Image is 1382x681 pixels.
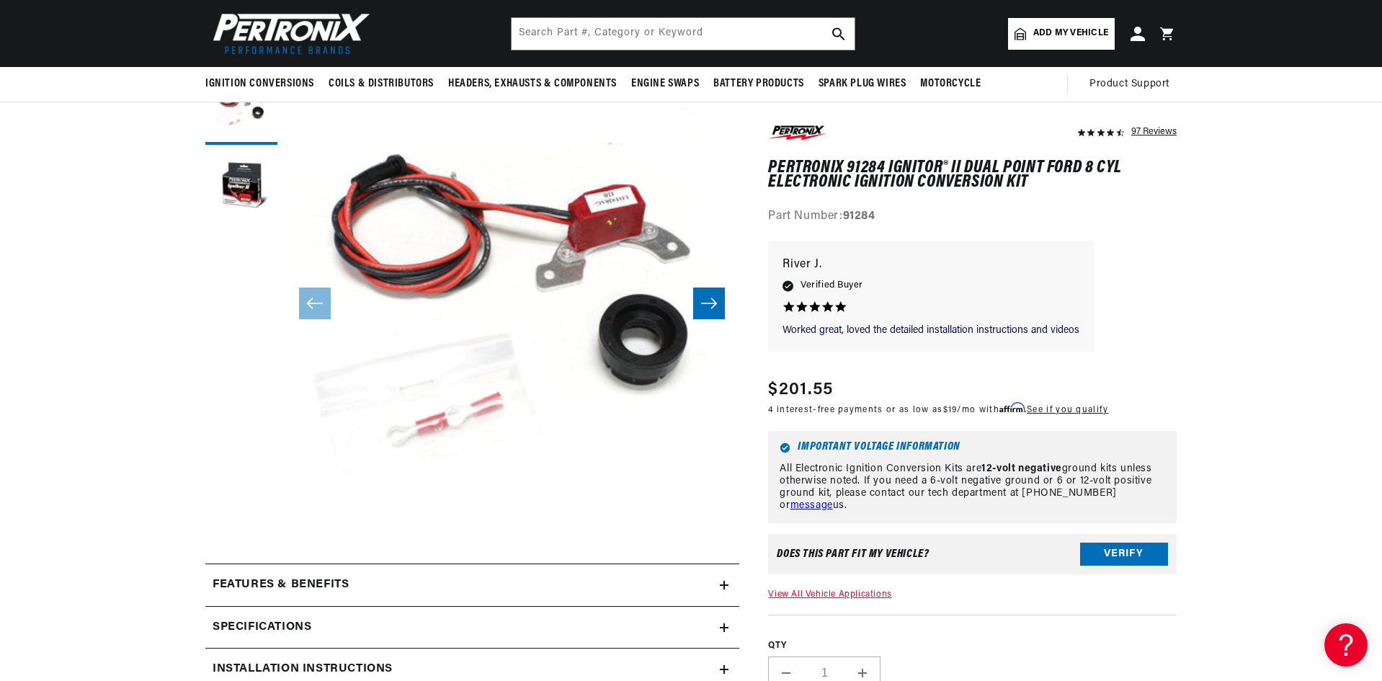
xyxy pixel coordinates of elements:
p: Worked great, loved the detailed installation instructions and videos [783,324,1079,338]
img: Pertronix [205,9,371,58]
summary: Engine Swaps [624,67,706,101]
a: View All Vehicle Applications [768,591,891,600]
button: Slide right [693,288,725,319]
span: Headers, Exhausts & Components [448,76,617,92]
span: Battery Products [713,76,804,92]
h2: Features & Benefits [213,576,349,595]
summary: Battery Products [706,67,811,101]
button: Verify [1080,543,1168,566]
div: Part Number: [768,208,1177,227]
h6: Important Voltage Information [780,442,1165,453]
span: Ignition Conversions [205,76,314,92]
summary: Spark Plug Wires [811,67,914,101]
p: 4 interest-free payments or as low as /mo with . [768,404,1108,417]
button: Slide left [299,288,331,319]
button: Load image 2 in gallery view [205,152,277,224]
strong: 91284 [843,211,875,223]
a: message [790,500,833,511]
p: All Electronic Ignition Conversion Kits are ground kits unless otherwise noted. If you need a 6-v... [780,463,1165,512]
h2: Specifications [213,618,311,637]
button: Load image 1 in gallery view [205,73,277,145]
summary: Ignition Conversions [205,67,321,101]
a: See if you qualify - Learn more about Affirm Financing (opens in modal) [1027,406,1108,415]
span: $19 [943,406,958,415]
span: Affirm [999,403,1025,414]
span: Product Support [1089,76,1169,92]
button: search button [823,18,855,50]
label: QTY [768,640,1177,652]
div: 97 Reviews [1131,123,1177,140]
span: $201.55 [768,378,833,404]
media-gallery: Gallery Viewer [205,73,739,535]
summary: Motorcycle [913,67,988,101]
a: Add my vehicle [1008,18,1115,50]
span: Spark Plug Wires [819,76,906,92]
p: River J. [783,255,1079,275]
summary: Features & Benefits [205,564,739,606]
span: Engine Swaps [631,76,699,92]
summary: Product Support [1089,67,1177,102]
span: Coils & Distributors [329,76,434,92]
span: Add my vehicle [1033,27,1108,40]
span: Motorcycle [920,76,981,92]
span: Verified Buyer [801,278,862,294]
h2: Installation instructions [213,660,393,679]
input: Search Part #, Category or Keyword [512,18,855,50]
div: Does This part fit My vehicle? [777,549,929,561]
h1: PerTronix 91284 Ignitor® II Dual Point Ford 8 cyl Electronic Ignition Conversion Kit [768,161,1177,190]
summary: Specifications [205,607,739,649]
strong: 12-volt negative [981,463,1062,474]
summary: Coils & Distributors [321,67,441,101]
summary: Headers, Exhausts & Components [441,67,624,101]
